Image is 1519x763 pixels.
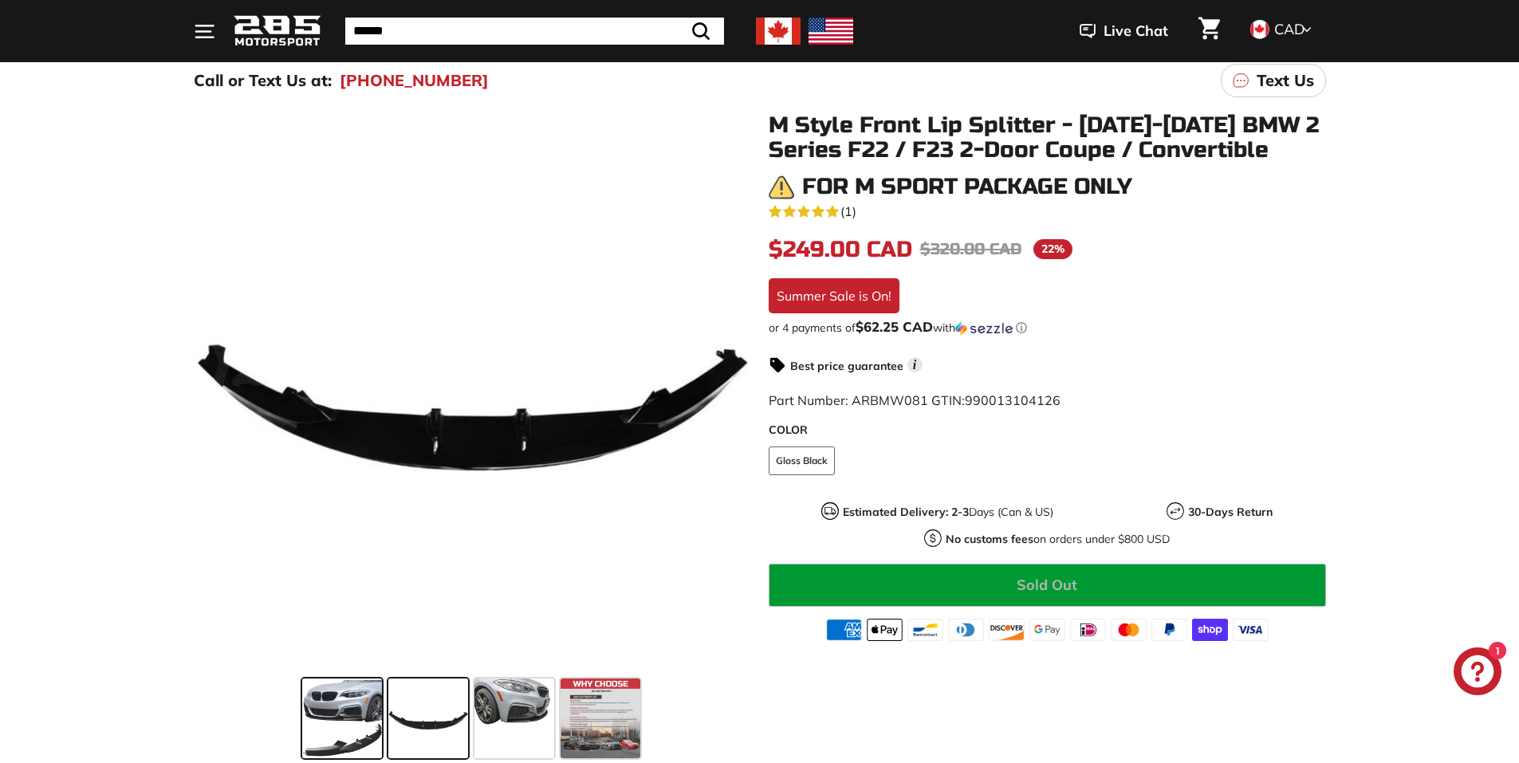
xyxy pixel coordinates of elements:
[769,236,912,263] span: $249.00 CAD
[1017,576,1077,594] span: Sold Out
[867,619,903,641] img: apple_pay
[769,175,794,200] img: warning.png
[843,505,969,519] strong: Estimated Delivery: 2-3
[1151,619,1187,641] img: paypal
[965,392,1061,408] span: 990013104126
[989,619,1025,641] img: discover
[826,619,862,641] img: american_express
[948,619,984,641] img: diners_club
[1221,64,1326,97] a: Text Us
[769,392,1061,408] span: Part Number: ARBMW081 GTIN:
[946,532,1033,546] strong: No customs fees
[1189,4,1230,58] a: Cart
[1029,619,1065,641] img: google_pay
[955,321,1013,336] img: Sezzle
[769,200,1326,221] a: 5.0 rating (1 votes)
[790,359,903,373] strong: Best price guarantee
[946,531,1170,548] p: on orders under $800 USD
[769,278,899,313] div: Summer Sale is On!
[1257,69,1314,92] p: Text Us
[1188,505,1273,519] strong: 30-Days Return
[234,13,321,50] img: Logo_285_Motorsport_areodynamics_components
[1104,21,1168,41] span: Live Chat
[1274,20,1305,38] span: CAD
[345,18,724,45] input: Search
[1059,11,1189,51] button: Live Chat
[856,318,933,335] span: $62.25 CAD
[1070,619,1106,641] img: ideal
[802,175,1132,199] h3: For M Sport Package only
[1233,619,1269,641] img: visa
[843,504,1053,521] p: Days (Can & US)
[194,69,332,92] p: Call or Text Us at:
[769,320,1326,336] div: or 4 payments of with
[769,564,1326,607] button: Sold Out
[907,357,923,372] span: i
[1111,619,1147,641] img: master
[1449,647,1506,699] inbox-online-store-chat: Shopify online store chat
[1033,239,1072,259] span: 22%
[907,619,943,641] img: bancontact
[920,239,1021,259] span: $320.00 CAD
[769,320,1326,336] div: or 4 payments of$62.25 CADwithSezzle Click to learn more about Sezzle
[769,422,1326,439] label: COLOR
[769,113,1326,163] h1: M Style Front Lip Splitter - [DATE]-[DATE] BMW 2 Series F22 / F23 2-Door Coupe / Convertible
[340,69,489,92] a: [PHONE_NUMBER]
[840,202,856,221] span: (1)
[1192,619,1228,641] img: shopify_pay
